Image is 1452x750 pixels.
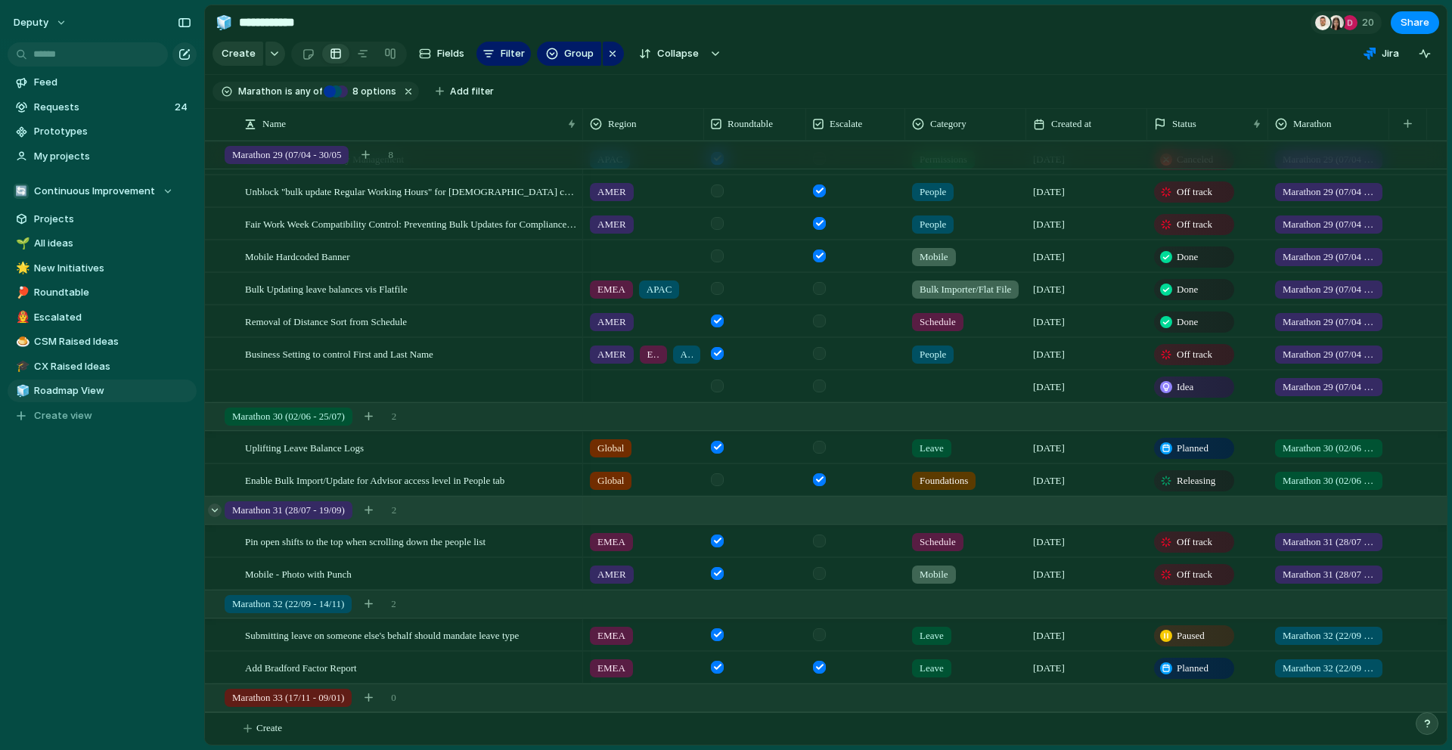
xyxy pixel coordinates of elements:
a: Projects [8,208,197,231]
span: Category [930,116,966,132]
button: Create [213,42,263,66]
div: 🍮 [16,333,26,351]
span: CSM Raised Ideas [34,334,191,349]
span: Mobile [920,567,948,582]
span: Idea [1177,380,1193,395]
span: Planned [1177,661,1208,676]
span: [DATE] [1033,217,1065,232]
span: My projects [34,149,191,164]
span: Off track [1177,184,1212,200]
span: Marathon 29 (07/04 - 30/05 [1283,217,1375,232]
span: Off track [1177,217,1212,232]
a: My projects [8,145,197,168]
span: Off track [1177,535,1212,550]
span: Global [597,441,624,456]
button: 🧊 [14,383,29,398]
button: 🧊 [212,11,236,35]
button: Filter [476,42,531,66]
span: Roundtable [728,116,773,132]
span: Fields [437,46,464,61]
div: 🧊 [216,12,232,33]
span: Created at [1051,116,1091,132]
span: 8 [348,85,361,97]
span: Mobile - Photo with Punch [245,565,352,582]
button: 🍮 [14,334,29,349]
span: [DATE] [1033,249,1065,265]
button: 🔄Continuous Improvement [8,180,197,203]
span: Leave [920,628,944,643]
span: 2 [392,409,397,424]
span: AMER [597,347,626,362]
a: 👨‍🚒Escalated [8,306,197,329]
span: Marathon 31 (28/07 - 19/09) [1283,567,1375,582]
span: Continuous Improvement [34,184,155,199]
span: Removal of Distance Sort from Schedule [245,312,407,330]
span: 24 [175,100,191,115]
span: Share [1401,15,1429,30]
span: EMEA [597,661,625,676]
span: Add filter [450,85,494,98]
a: 🍮CSM Raised Ideas [8,330,197,353]
span: [DATE] [1033,628,1065,643]
span: APAC [681,347,693,362]
span: Create [222,46,256,61]
span: Marathon 29 (07/04 - 30/05 [1283,282,1375,297]
button: Group [537,42,601,66]
span: APAC [647,282,672,297]
span: Fair Work Week Compatibility Control: Preventing Bulk Updates for Compliance Protection [245,215,578,232]
span: New Initiatives [34,261,191,276]
span: Marathon 29 (07/04 - 30/05 [1283,315,1375,330]
a: Prototypes [8,120,197,143]
span: options [348,85,396,98]
span: Create [256,721,282,736]
span: 0 [391,690,396,705]
span: Pin open shifts to the top when scrolling down the people list [245,532,486,550]
a: Feed [8,71,197,94]
span: [DATE] [1033,347,1065,362]
span: EMEA [647,347,659,362]
span: 2 [392,503,397,518]
a: 🏓Roundtable [8,281,197,304]
span: Name [262,116,286,132]
span: Marathon 30 (02/06 - 25/07) [232,409,345,424]
span: [DATE] [1033,184,1065,200]
span: Jira [1382,46,1399,61]
span: EMEA [597,535,625,550]
button: Jira [1357,42,1405,65]
span: Marathon 31 (28/07 - 19/09) [232,503,345,518]
span: Roadmap View [34,383,191,398]
div: 🌟New Initiatives [8,257,197,280]
button: Fields [413,42,470,66]
span: 8 [388,147,393,163]
div: 🧊Roadmap View [8,380,197,402]
span: Create view [34,408,92,423]
span: Done [1177,249,1198,265]
span: Business Setting to control First and Last Name [245,345,433,362]
span: Bulk Updating leave balances vis Flatfile [245,280,408,297]
span: Marathon [238,85,282,98]
button: 8 options [324,83,399,100]
button: Collapse [630,42,706,66]
span: Unblock "bulk update Regular Working Hours" for [DEMOGRAPHIC_DATA] customers [245,182,578,200]
span: CX Raised Ideas [34,359,191,374]
span: Marathon 31 (28/07 - 19/09) [1283,535,1375,550]
span: Leave [920,441,944,456]
span: Escalated [34,310,191,325]
span: Schedule [920,315,956,330]
span: Roundtable [34,285,191,300]
span: Escalate [830,116,862,132]
span: 2 [391,597,396,612]
button: 🌱 [14,236,29,251]
a: 🎓CX Raised Ideas [8,355,197,378]
a: 🌱All ideas [8,232,197,255]
span: People [920,217,946,232]
span: deputy [14,15,48,30]
span: AMER [597,217,626,232]
span: Marathon 33 (17/11 - 09/01) [232,690,344,705]
span: Add Bradford Factor Report [245,659,357,676]
span: 20 [1362,15,1379,30]
span: AMER [597,567,626,582]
